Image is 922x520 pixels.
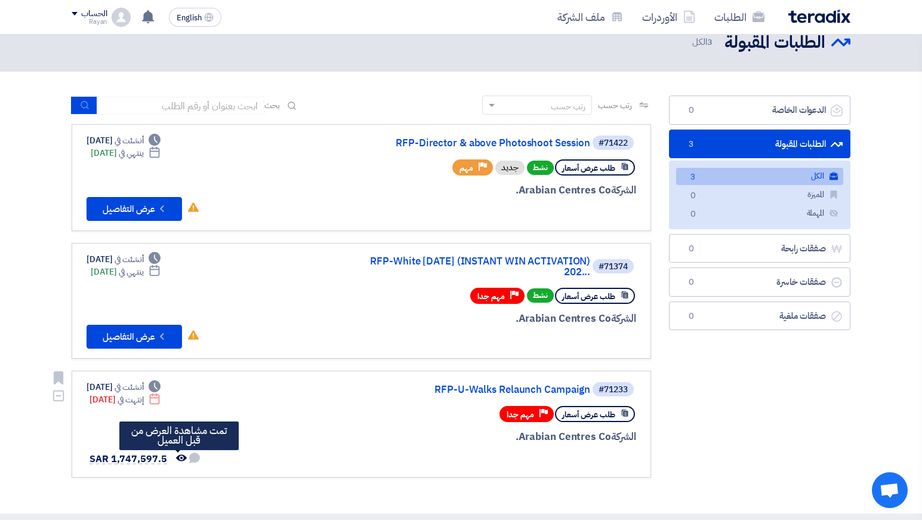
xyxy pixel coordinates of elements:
[349,429,636,445] div: Arabian Centres Co.
[495,161,525,175] div: جديد
[684,276,698,288] span: 0
[669,96,850,125] a: الدعوات الخاصة0
[349,311,636,327] div: Arabian Centres Co.
[81,9,107,19] div: الحساب
[551,100,585,113] div: رتب حسب
[112,8,131,27] img: profile_test.png
[686,208,700,221] span: 0
[118,393,143,406] span: إنتهت في
[548,3,633,31] a: ملف الشركة
[264,99,280,112] span: بحث
[684,310,698,322] span: 0
[124,426,234,445] div: تمت مشاهدة العرض من قبل العميل
[115,134,143,147] span: أنشئت في
[115,381,143,393] span: أنشئت في
[724,31,825,54] h2: الطلبات المقبولة
[527,288,554,303] span: نشط
[87,197,182,221] button: عرض التفاصيل
[115,253,143,266] span: أنشئت في
[599,386,628,394] div: #71233
[351,384,590,395] a: RFP-U-Walks Relaunch Campaign
[351,256,590,278] a: RFP-White [DATE] (INSTANT WIN ACTIVATION) 202...
[460,162,473,174] span: مهم
[788,10,850,23] img: Teradix logo
[349,183,636,198] div: Arabian Centres Co.
[507,409,534,420] span: مهم جدا
[177,14,202,22] span: English
[119,266,143,278] span: ينتهي في
[669,130,850,159] a: الطلبات المقبولة3
[684,104,698,116] span: 0
[599,263,628,271] div: #71374
[87,381,161,393] div: [DATE]
[611,311,637,326] span: الشركة
[705,3,774,31] a: الطلبات
[351,138,590,149] a: RFP-Director & above Photoshoot Session
[872,472,908,508] div: Open chat
[119,147,143,159] span: ينتهي في
[599,139,628,147] div: #71422
[598,99,632,112] span: رتب حسب
[87,325,182,349] button: عرض التفاصيل
[684,139,698,150] span: 3
[477,291,505,302] span: مهم جدا
[669,267,850,297] a: صفقات خاسرة0
[87,253,161,266] div: [DATE]
[669,301,850,331] a: صفقات ملغية0
[684,243,698,255] span: 0
[169,8,221,27] button: English
[611,429,637,444] span: الشركة
[97,97,264,115] input: ابحث بعنوان أو رقم الطلب
[527,161,554,175] span: نشط
[686,190,700,202] span: 0
[562,409,615,420] span: طلب عرض أسعار
[676,168,843,185] a: الكل
[692,35,715,49] span: الكل
[611,183,637,198] span: الشركة
[91,147,161,159] div: [DATE]
[90,452,167,466] span: SAR 1,747,597.5
[686,171,700,184] span: 3
[87,134,161,147] div: [DATE]
[707,35,713,48] span: 3
[72,19,107,25] div: Rayan
[562,291,615,302] span: طلب عرض أسعار
[562,162,615,174] span: طلب عرض أسعار
[669,234,850,263] a: صفقات رابحة0
[633,3,705,31] a: الأوردرات
[91,266,161,278] div: [DATE]
[90,393,161,406] div: [DATE]
[676,186,843,204] a: المميزة
[676,205,843,222] a: المهملة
